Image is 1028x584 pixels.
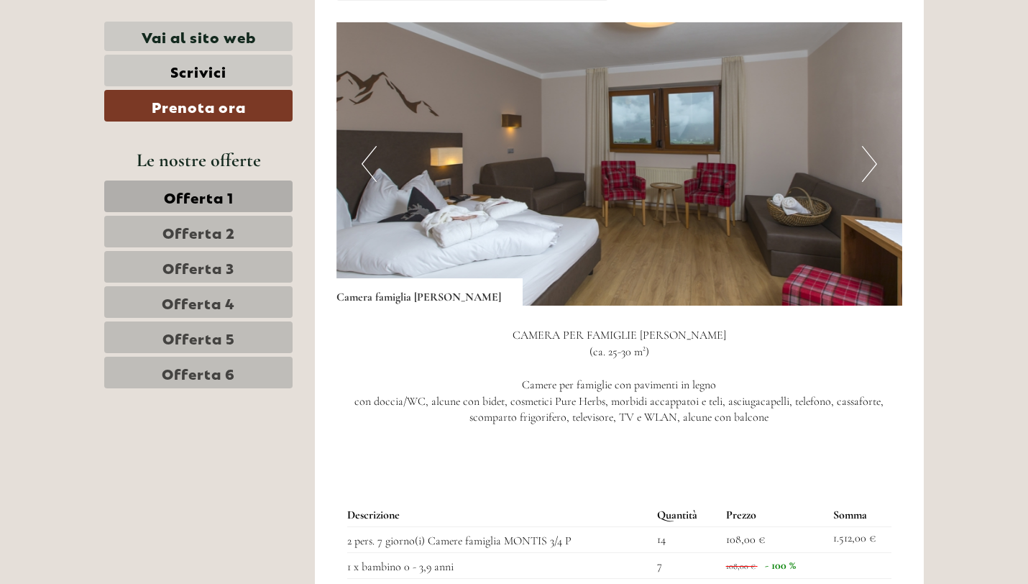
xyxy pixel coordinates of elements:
span: Offerta 2 [162,222,235,242]
th: Quantità [651,504,720,526]
td: 2 pers. 7 giorno(i) Camere famiglia MONTIS 3/4 P [347,526,652,552]
td: 14 [651,526,720,552]
th: Prezzo [720,504,828,526]
span: 108,00 € [726,561,756,571]
button: Next [862,146,877,182]
span: Offerta 4 [162,292,235,312]
span: - 100 % [765,558,796,572]
span: Offerta 3 [162,257,234,277]
td: 1.512,00 € [827,526,891,552]
span: Offerta 5 [162,327,235,347]
th: Somma [827,504,891,526]
img: image [336,22,903,306]
td: 7 [651,552,720,578]
a: Scrivici [104,55,293,86]
td: 1 x bambino 0 - 3,9 anni [347,552,652,578]
div: Camera famiglia [PERSON_NAME] [336,278,523,306]
span: Offerta 6 [162,362,235,383]
button: Previous [362,146,377,182]
span: Offerta 1 [164,186,234,206]
p: CAMERA PER FAMIGLIE [PERSON_NAME] (ca. 25-30 m²) Camere per famiglie con pavimenti in legno con d... [336,327,903,442]
a: Vai al sito web [104,22,293,51]
span: 108,00 € [726,532,765,547]
div: Le nostre offerte [104,147,293,173]
a: Prenota ora [104,90,293,122]
th: Descrizione [347,504,652,526]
